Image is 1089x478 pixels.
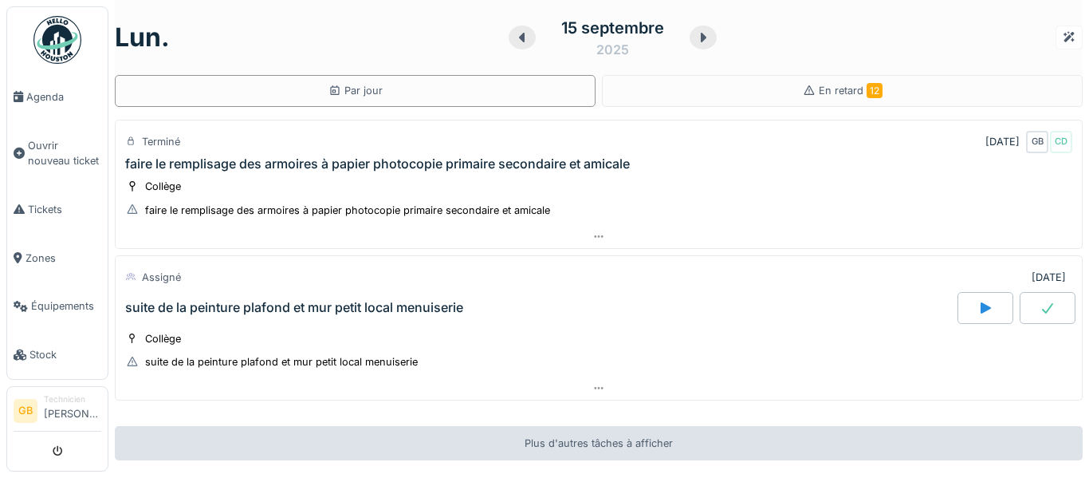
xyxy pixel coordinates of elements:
span: En retard [819,85,883,97]
img: Badge_color-CXgf-gQk.svg [33,16,81,64]
div: faire le remplisage des armoires à papier photocopie primaire secondaire et amicale [145,203,550,218]
div: suite de la peinture plafond et mur petit local menuiserie [145,354,418,369]
li: GB [14,399,37,423]
li: [PERSON_NAME] [44,393,101,428]
div: suite de la peinture plafond et mur petit local menuiserie [125,300,463,315]
div: GB [1026,131,1048,153]
span: 12 [867,83,883,98]
span: Zones [26,251,101,266]
div: 2025 [596,40,629,59]
a: Ouvrir nouveau ticket [7,121,108,185]
div: [DATE] [1032,270,1066,285]
div: Par jour [328,83,383,98]
div: Terminé [142,134,180,149]
div: Technicien [44,393,101,405]
div: CD [1050,131,1072,153]
div: Plus d'autres tâches à afficher [115,426,1083,460]
a: Zones [7,234,108,282]
span: Équipements [31,298,101,314]
div: [DATE] [985,134,1020,149]
a: Stock [7,330,108,379]
div: Collège [145,331,181,346]
span: Tickets [28,202,101,217]
span: Ouvrir nouveau ticket [28,138,101,168]
div: 15 septembre [561,16,664,40]
div: Collège [145,179,181,194]
a: GB Technicien[PERSON_NAME] [14,393,101,432]
h1: lun. [115,22,170,53]
a: Équipements [7,282,108,331]
div: faire le remplisage des armoires à papier photocopie primaire secondaire et amicale [125,156,630,172]
div: Assigné [142,270,181,285]
span: Stock [29,347,101,362]
a: Tickets [7,185,108,234]
a: Agenda [7,73,108,121]
span: Agenda [26,89,101,105]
